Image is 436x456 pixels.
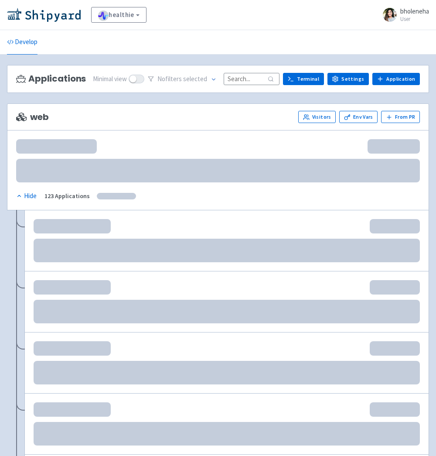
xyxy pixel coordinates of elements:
[400,7,429,15] span: bholeneha
[183,75,207,83] span: selected
[16,112,48,122] span: web
[298,111,336,123] a: Visitors
[372,73,420,85] a: Application
[400,16,429,22] small: User
[93,74,127,84] span: Minimal view
[7,30,37,55] a: Develop
[44,191,90,201] div: 123 Applications
[91,7,146,23] a: healthie
[16,191,37,201] button: Hide
[381,111,420,123] button: From PR
[327,73,369,85] a: Settings
[157,74,207,84] span: No filter s
[283,73,324,85] a: Terminal
[16,74,86,84] h3: Applications
[378,8,429,22] a: bholeneha User
[224,73,279,85] input: Search...
[339,111,378,123] a: Env Vars
[7,8,81,22] img: Shipyard logo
